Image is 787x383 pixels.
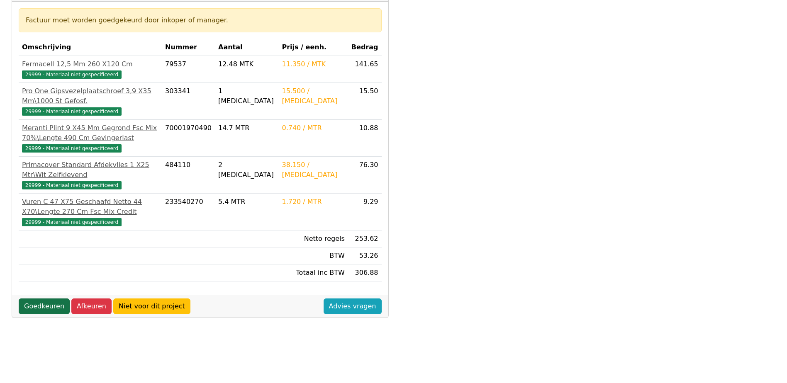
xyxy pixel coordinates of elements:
[278,230,348,247] td: Netto regels
[162,39,215,56] th: Nummer
[282,197,344,207] div: 1.720 / MTR
[348,83,382,120] td: 15.50
[19,39,162,56] th: Omschrijving
[22,86,158,106] div: Pro One Gipsvezelplaatschroef 3,9 X35 Mm\1000 St Gefosf.
[218,86,275,106] div: 1 [MEDICAL_DATA]
[278,247,348,264] td: BTW
[218,197,275,207] div: 5.4 MTR
[19,298,70,314] a: Goedkeuren
[162,83,215,120] td: 303341
[22,59,158,79] a: Fermacell 12,5 Mm 260 X120 Cm29999 - Materiaal niet gespecificeerd
[22,107,122,116] span: 29999 - Materiaal niet gespecificeerd
[162,194,215,230] td: 233540270
[348,230,382,247] td: 253.62
[113,298,190,314] a: Niet voor dit project
[278,264,348,281] td: Totaal inc BTW
[22,181,122,189] span: 29999 - Materiaal niet gespecificeerd
[22,218,122,226] span: 29999 - Materiaal niet gespecificeerd
[22,86,158,116] a: Pro One Gipsvezelplaatschroef 3,9 X35 Mm\1000 St Gefosf.29999 - Materiaal niet gespecificeerd
[22,144,122,153] span: 29999 - Materiaal niet gespecificeerd
[22,70,122,79] span: 29999 - Materiaal niet gespecificeerd
[22,123,158,143] div: Meranti Plint 9 X45 Mm Gegrond Fsc Mix 70%\Lengte 490 Cm Gevingerlast
[22,59,158,69] div: Fermacell 12,5 Mm 260 X120 Cm
[22,160,158,190] a: Primacover Standard Afdekvlies 1 X25 Mtr\Wit Zelfklevend29999 - Materiaal niet gespecificeerd
[278,39,348,56] th: Prijs / eenh.
[215,39,278,56] th: Aantal
[22,197,158,227] a: Vuren C 47 X75 Geschaafd Netto 44 X70\Lengte 270 Cm Fsc Mix Credit29999 - Materiaal niet gespecif...
[22,197,158,217] div: Vuren C 47 X75 Geschaafd Netto 44 X70\Lengte 270 Cm Fsc Mix Credit
[282,123,344,133] div: 0.740 / MTR
[71,298,112,314] a: Afkeuren
[162,120,215,157] td: 70001970490
[22,123,158,153] a: Meranti Plint 9 X45 Mm Gegrond Fsc Mix 70%\Lengte 490 Cm Gevingerlast29999 - Materiaal niet gespe...
[348,39,382,56] th: Bedrag
[348,157,382,194] td: 76.30
[26,15,375,25] div: Factuur moet worden goedgekeurd door inkoper of manager.
[218,160,275,180] div: 2 [MEDICAL_DATA]
[218,123,275,133] div: 14.7 MTR
[162,56,215,83] td: 79537
[218,59,275,69] div: 12.48 MTK
[348,264,382,281] td: 306.88
[22,160,158,180] div: Primacover Standard Afdekvlies 1 X25 Mtr\Wit Zelfklevend
[324,298,382,314] a: Advies vragen
[348,247,382,264] td: 53.26
[282,59,344,69] div: 11.350 / MTK
[282,86,344,106] div: 15.500 / [MEDICAL_DATA]
[348,120,382,157] td: 10.88
[348,194,382,230] td: 9.29
[282,160,344,180] div: 38.150 / [MEDICAL_DATA]
[162,157,215,194] td: 484110
[348,56,382,83] td: 141.65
